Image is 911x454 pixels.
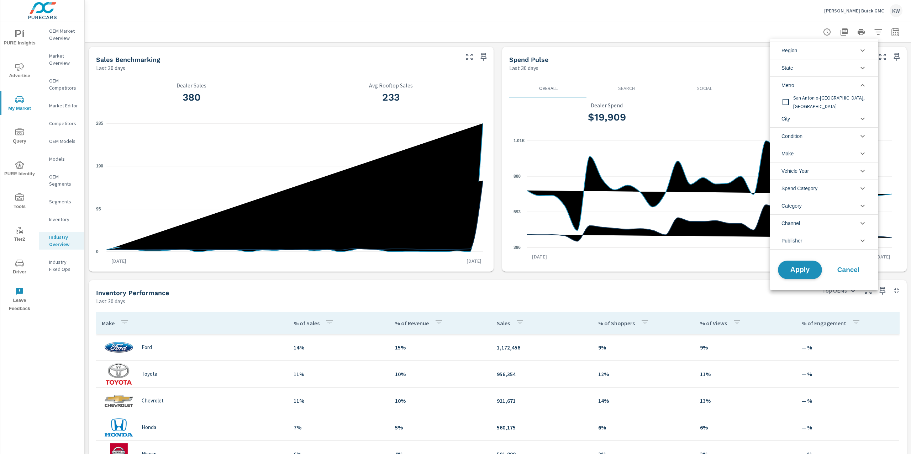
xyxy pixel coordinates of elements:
ul: filter options [770,39,878,252]
span: Channel [781,215,800,232]
span: Category [781,197,802,214]
span: City [781,110,790,127]
span: State [781,59,793,76]
span: Region [781,42,797,59]
span: Vehicle Year [781,162,809,180]
button: Cancel [827,261,870,279]
span: Condition [781,128,802,145]
span: Cancel [834,267,863,273]
span: Metro [781,77,794,94]
span: Apply [785,267,815,273]
span: Make [781,145,794,162]
span: San Antonio-[GEOGRAPHIC_DATA], [GEOGRAPHIC_DATA] [793,94,871,111]
span: Spend Category [781,180,817,197]
div: San Antonio-[GEOGRAPHIC_DATA], [GEOGRAPHIC_DATA] [770,94,877,110]
button: Apply [778,261,822,279]
span: Publisher [781,232,802,249]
